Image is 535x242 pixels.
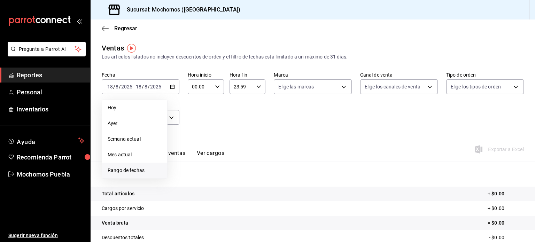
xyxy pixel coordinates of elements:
span: Elige los tipos de orden [451,83,501,90]
button: Regresar [102,25,137,32]
span: Recomienda Parrot [17,153,85,162]
input: -- [144,84,148,89]
span: Elige los canales de venta [365,83,420,90]
p: Cargos por servicio [102,205,144,212]
input: ---- [121,84,133,89]
input: -- [107,84,113,89]
p: + $0.00 [488,190,524,197]
p: Venta bruta [102,219,128,227]
span: Regresar [114,25,137,32]
span: Rango de fechas [108,167,162,174]
div: navigation tabs [113,150,224,162]
label: Fecha [102,72,179,77]
input: ---- [150,84,162,89]
button: Ver ventas [158,150,186,162]
p: = $0.00 [488,219,524,227]
button: Pregunta a Parrot AI [8,42,86,56]
span: - [133,84,135,89]
span: Personal [17,87,85,97]
span: Reportes [17,70,85,80]
div: Los artículos listados no incluyen descuentos de orden y el filtro de fechas está limitado a un m... [102,53,524,61]
div: Ventas [102,43,124,53]
p: Total artículos [102,190,134,197]
p: + $0.00 [488,205,524,212]
span: Inventarios [17,104,85,114]
span: Elige las marcas [278,83,314,90]
span: Hoy [108,104,162,111]
p: Descuentos totales [102,234,144,241]
input: -- [135,84,142,89]
a: Pregunta a Parrot AI [5,50,86,58]
span: Ayuda [17,136,76,145]
label: Marca [274,72,351,77]
span: Mochomos Puebla [17,170,85,179]
span: / [113,84,115,89]
span: Pregunta a Parrot AI [19,46,75,53]
button: open_drawer_menu [77,18,82,24]
label: Tipo de orden [446,72,524,77]
p: Resumen [102,170,524,178]
label: Canal de venta [360,72,438,77]
input: -- [115,84,119,89]
span: Mes actual [108,151,162,158]
span: Ayer [108,120,162,127]
h3: Sucursal: Mochomos ([GEOGRAPHIC_DATA]) [121,6,240,14]
span: / [119,84,121,89]
label: Hora fin [230,72,266,77]
label: Hora inicio [188,72,224,77]
span: Semana actual [108,135,162,143]
span: / [142,84,144,89]
img: Tooltip marker [127,44,136,53]
button: Ver cargos [197,150,225,162]
span: Sugerir nueva función [8,232,85,239]
span: / [148,84,150,89]
p: - $0.00 [489,234,524,241]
